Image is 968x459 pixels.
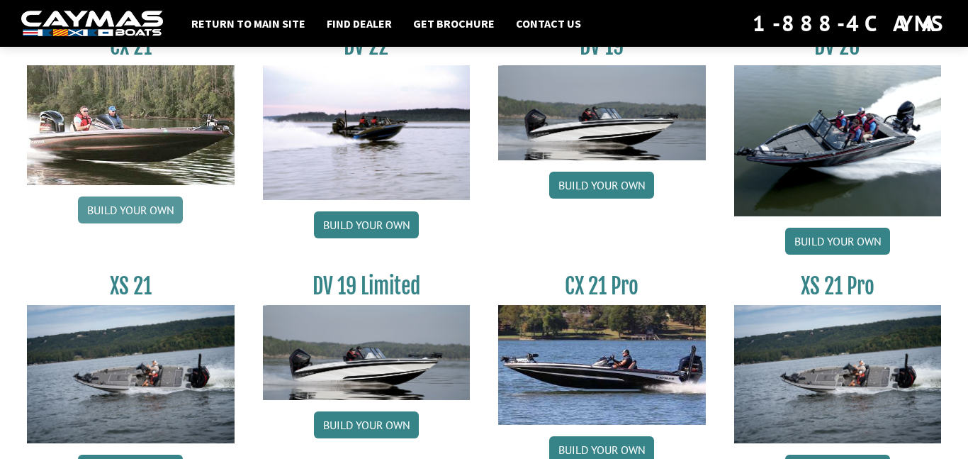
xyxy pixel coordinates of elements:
img: dv-19-ban_from_website_for_caymas_connect.png [263,305,471,400]
a: Find Dealer [320,14,399,33]
div: 1-888-4CAYMAS [753,8,947,39]
img: dv-19-ban_from_website_for_caymas_connect.png [498,65,706,160]
img: CX-21Pro_thumbnail.jpg [498,305,706,424]
img: XS_21_thumbnail.jpg [27,305,235,443]
img: DV22_original_motor_cropped_for_caymas_connect.jpg [263,65,471,200]
a: Build your own [78,197,183,223]
img: XS_21_thumbnail.jpg [734,305,942,443]
h3: DV 19 Limited [263,273,471,299]
a: Return to main site [184,14,313,33]
h3: XS 21 [27,273,235,299]
a: Build your own [785,228,890,255]
a: Get Brochure [406,14,502,33]
a: Build your own [314,411,419,438]
h3: XS 21 Pro [734,273,942,299]
a: Contact Us [509,14,588,33]
img: white-logo-c9c8dbefe5ff5ceceb0f0178aa75bf4bb51f6bca0971e226c86eb53dfe498488.png [21,11,163,37]
h3: CX 21 Pro [498,273,706,299]
a: Build your own [314,211,419,238]
img: DV_20_from_website_for_caymas_connect.png [734,65,942,216]
a: Build your own [549,172,654,199]
img: CX21_thumb.jpg [27,65,235,184]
